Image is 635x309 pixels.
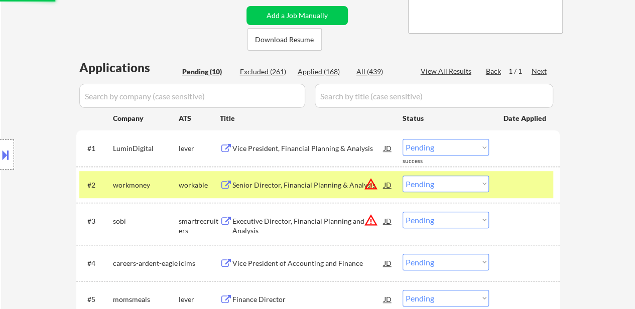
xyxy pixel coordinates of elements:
div: smartrecruiters [179,216,220,236]
div: JD [383,254,393,272]
button: warning_amber [364,177,378,191]
input: Search by company (case sensitive) [79,84,305,108]
button: Add a Job Manually [246,6,348,25]
div: #5 [87,294,105,304]
div: Senior Director, Financial Planning & Analysis [232,180,384,190]
div: workable [179,180,220,190]
div: Vice President of Accounting and Finance [232,258,384,268]
div: Pending (10) [182,67,232,77]
div: momsmeals [113,294,179,304]
button: Download Resume [247,28,322,51]
div: lever [179,143,220,153]
div: Executive Director, Financial Planning and Analysis [232,216,384,236]
div: careers-ardent-eagle [113,258,179,268]
div: All (439) [356,67,407,77]
div: Excluded (261) [240,67,290,77]
div: JD [383,176,393,194]
div: JD [383,290,393,308]
div: Back [486,66,502,76]
div: #4 [87,258,105,268]
div: JD [383,139,393,157]
button: warning_amber [364,213,378,227]
div: ATS [179,113,220,123]
div: Title [220,113,393,123]
div: Finance Director [232,294,384,304]
div: success [403,157,443,166]
div: icims [179,258,220,268]
div: 1 / 1 [509,66,532,76]
div: Applied (168) [298,67,348,77]
div: JD [383,212,393,230]
div: View All Results [421,66,474,76]
div: Date Applied [503,113,548,123]
div: lever [179,294,220,304]
div: Status [403,109,489,127]
div: Next [532,66,548,76]
div: Vice President, Financial Planning & Analysis [232,143,384,153]
input: Search by title (case sensitive) [315,84,553,108]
